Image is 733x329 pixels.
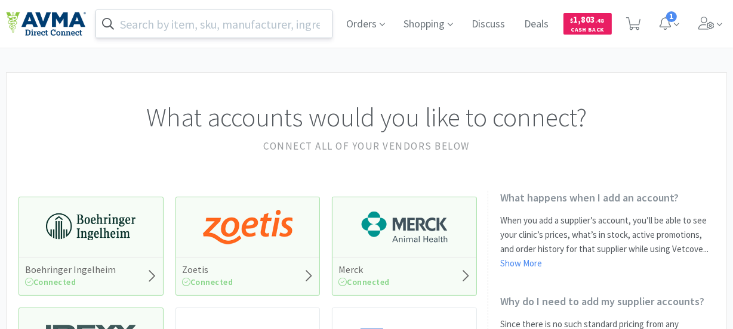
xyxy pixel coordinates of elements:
span: Connected [338,277,390,287]
h2: What happens when I add an account? [500,191,714,204]
img: e4e33dab9f054f5782a47901c742baa9_102.png [6,11,86,36]
span: Cash Back [571,27,605,35]
h5: Boehringer Ingelheim [25,263,116,276]
a: Deals [520,19,554,30]
h5: Zoetis [182,263,233,276]
span: 1 [666,11,677,22]
input: Search by item, sku, manufacturer, ingredient, size... [96,10,332,38]
a: Show More [500,257,542,269]
img: 6d7abf38e3b8462597f4a2f88dede81e_176.png [360,209,449,245]
a: Discuss [467,19,510,30]
h1: What accounts would you like to connect? [19,97,714,138]
span: Connected [182,277,233,287]
span: . 48 [596,17,605,24]
h2: Connect all of your vendors below [19,138,714,154]
h5: Merck [338,263,390,276]
img: 730db3968b864e76bcafd0174db25112_22.png [46,209,135,245]
span: 1,803 [571,14,605,25]
p: When you add a supplier’s account, you’ll be able to see your clinic’s prices, what’s in stock, a... [500,213,714,271]
img: a673e5ab4e5e497494167fe422e9a3ab.png [203,209,292,245]
span: Connected [25,277,76,287]
span: $ [571,17,574,24]
a: $1,803.48Cash Back [563,8,612,40]
h2: Why do I need to add my supplier accounts? [500,294,714,308]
